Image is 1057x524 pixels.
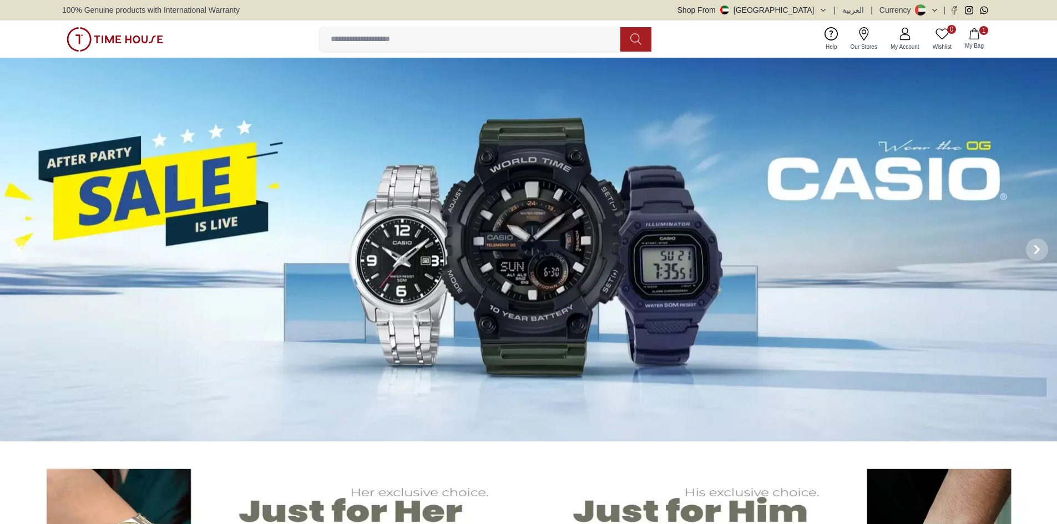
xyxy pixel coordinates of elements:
span: | [834,4,836,16]
button: Shop From[GEOGRAPHIC_DATA] [677,4,827,16]
span: 100% Genuine products with International Warranty [62,4,240,16]
button: العربية [842,4,864,16]
span: 0 [947,25,956,34]
button: 1My Bag [958,26,990,52]
span: My Account [886,43,924,51]
img: ... [67,27,163,52]
span: 1 [979,26,988,35]
a: Instagram [965,6,973,14]
span: Help [821,43,842,51]
span: Wishlist [928,43,956,51]
span: Our Stores [846,43,882,51]
span: | [871,4,873,16]
a: Facebook [950,6,958,14]
a: Our Stores [844,25,884,53]
div: Currency [879,4,916,16]
a: 0Wishlist [926,25,958,53]
img: United Arab Emirates [720,6,729,14]
span: My Bag [960,42,988,50]
a: Whatsapp [980,6,988,14]
span: | [943,4,945,16]
a: Help [819,25,844,53]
